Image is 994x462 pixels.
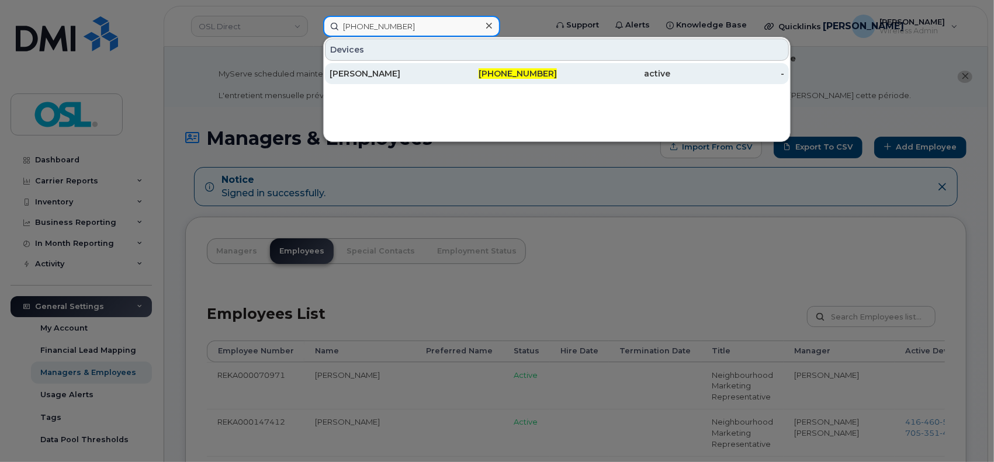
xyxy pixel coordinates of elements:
[671,68,785,79] div: -
[557,68,671,79] div: active
[479,68,557,79] span: [PHONE_NUMBER]
[325,63,789,84] a: [PERSON_NAME][PHONE_NUMBER]active-
[325,39,789,61] div: Devices
[330,68,444,79] div: [PERSON_NAME]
